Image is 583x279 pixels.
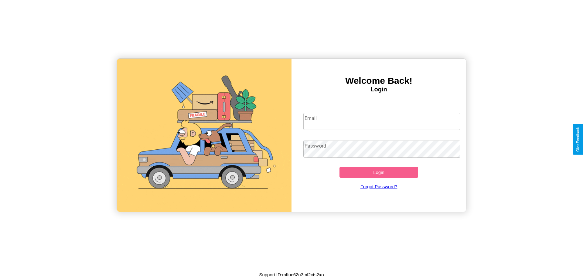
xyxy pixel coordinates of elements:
[291,76,466,86] h3: Welcome Back!
[291,86,466,93] h4: Login
[300,178,458,195] a: Forgot Password?
[339,167,418,178] button: Login
[576,127,580,152] div: Give Feedback
[259,270,324,279] p: Support ID: mffuc62n3ml2cts2xo
[117,59,291,212] img: gif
